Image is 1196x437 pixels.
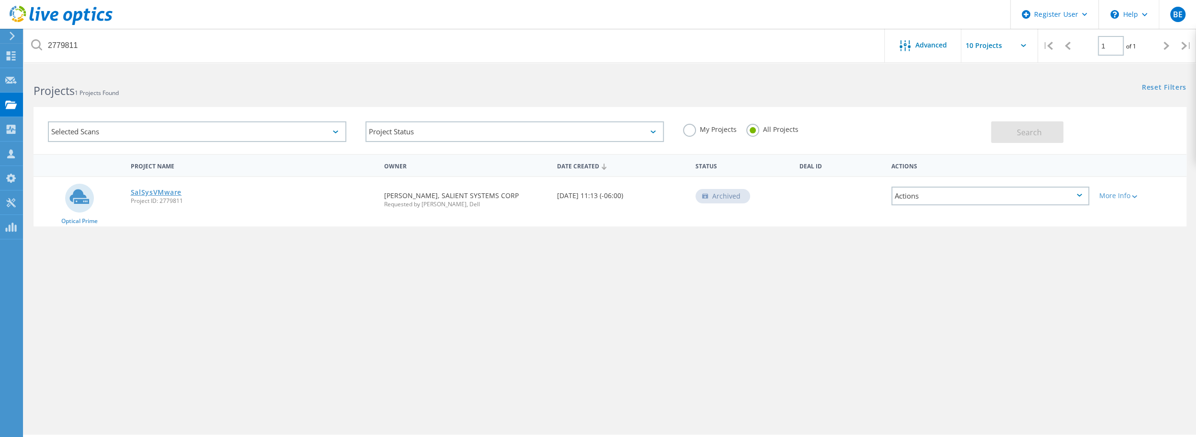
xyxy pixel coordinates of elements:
span: of 1 [1126,42,1136,50]
div: | [1038,29,1058,63]
div: Actions [887,156,1094,174]
div: [DATE] 11:13 (-06:00) [552,177,691,209]
span: Requested by [PERSON_NAME], Dell [384,201,547,207]
div: Archived [695,189,750,203]
label: All Projects [746,124,798,133]
b: Projects [34,83,75,98]
span: Search [1017,127,1042,138]
div: Deal Id [795,156,887,174]
div: Date Created [552,156,691,175]
input: Search projects by name, owner, ID, company, etc [24,29,885,62]
div: Actions [891,187,1089,205]
a: SalSysVMware [131,189,182,196]
div: Owner [379,156,552,174]
span: Optical Prime [61,218,98,224]
svg: \n [1110,10,1119,19]
a: Live Optics Dashboard [10,20,113,27]
div: Status [691,156,795,174]
div: Selected Scans [48,121,346,142]
div: Project Name [126,156,380,174]
span: Project ID: 2779811 [131,198,375,204]
a: Reset Filters [1142,84,1186,92]
div: [PERSON_NAME], SALIENT SYSTEMS CORP [379,177,552,217]
span: Advanced [915,42,947,48]
div: | [1176,29,1196,63]
label: My Projects [683,124,737,133]
span: BE [1173,11,1182,18]
div: More Info [1099,192,1182,199]
button: Search [991,121,1063,143]
span: 1 Projects Found [75,89,119,97]
div: Project Status [365,121,664,142]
